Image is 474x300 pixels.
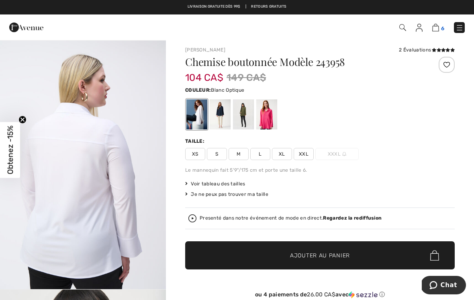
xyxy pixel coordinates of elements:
[432,23,444,32] a: 6
[188,214,196,222] img: Regardez la rediffusion
[349,291,378,298] img: Sezzle
[251,4,286,10] a: Retours gratuits
[256,99,277,129] div: Geranium
[6,126,15,175] span: Obtenez -15%
[416,24,423,32] img: Mes infos
[272,148,292,160] span: XL
[188,4,241,10] a: Livraison gratuite dès 99$
[185,241,455,269] button: Ajouter au panier
[200,216,382,221] div: Presenté dans notre événement de mode en direct.
[441,25,444,31] span: 6
[211,87,244,93] span: Blanc Optique
[207,148,227,160] span: S
[315,148,359,160] span: XXXL
[430,250,439,261] img: Bag.svg
[399,46,455,53] div: 2 Évaluations
[185,180,245,187] span: Voir tableau des tailles
[185,57,410,67] h1: Chemise boutonnée Modèle 243958
[250,148,270,160] span: L
[185,138,206,145] div: Taille:
[307,291,335,298] span: 26.00 CA$
[185,87,211,93] span: Couleur:
[227,70,266,85] span: 149 CA$
[210,99,231,129] div: Bleu Nuit
[456,24,464,32] img: Menu
[185,47,225,53] a: [PERSON_NAME]
[185,64,223,83] span: 104 CA$
[233,99,254,129] div: Iguana
[185,166,455,174] div: Le mannequin fait 5'9"/175 cm et porte une taille 6.
[186,99,207,129] div: Blanc Optique
[399,24,406,31] img: Recherche
[323,215,382,221] strong: Regardez la rediffusion
[294,148,314,160] span: XXL
[229,148,249,160] span: M
[9,23,43,31] a: 1ère Avenue
[185,291,455,298] div: ou 4 paiements de avec
[290,251,350,260] span: Ajouter au panier
[432,24,439,31] img: Panier d'achat
[9,19,43,35] img: 1ère Avenue
[342,152,346,156] img: ring-m.svg
[185,148,205,160] span: XS
[185,191,455,198] div: Je ne peux pas trouver ma taille
[18,116,27,124] button: Close teaser
[422,276,466,296] iframe: Ouvre un widget dans lequel vous pouvez chatter avec l’un de nos agents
